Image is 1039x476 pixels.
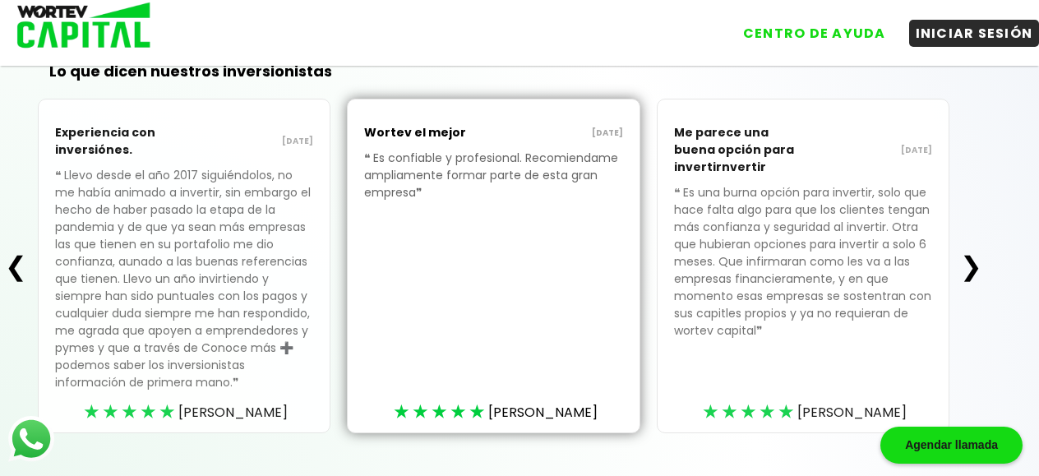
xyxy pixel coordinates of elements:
[416,184,425,201] span: ❞
[394,400,488,424] div: ★★★★★
[703,400,797,424] div: ★★★★★
[674,184,683,201] span: ❝
[184,135,313,148] p: [DATE]
[880,427,1023,464] div: Agendar llamada
[55,116,184,167] p: Experiencia con inversiónes.
[797,402,907,423] span: [PERSON_NAME]
[737,20,893,47] button: CENTRO DE AYUDA
[84,400,178,424] div: ★★★★★
[8,416,54,462] img: logos_whatsapp-icon.242b2217.svg
[955,250,987,283] button: ❯
[488,402,598,423] span: [PERSON_NAME]
[803,144,932,157] p: [DATE]
[756,322,765,339] span: ❞
[720,7,893,47] a: CENTRO DE AYUDA
[364,150,373,166] span: ❝
[364,116,493,150] p: Wortev el mejor
[493,127,622,140] p: [DATE]
[364,150,622,226] p: Es confiable y profesional. Recomiendame ampliamente formar parte de esta gran empresa
[55,167,64,183] span: ❝
[674,184,932,364] p: Es una burna opción para invertir, solo que hace falta algo para que los clientes tengan más conf...
[55,167,313,416] p: Llevo desde el año 2017 siguiéndolos, no me había animado a invertir, sin embargo el hecho de hab...
[674,116,803,184] p: Me parece una buena opción para invertirnvertir
[233,374,242,391] span: ❞
[178,402,288,423] span: [PERSON_NAME]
